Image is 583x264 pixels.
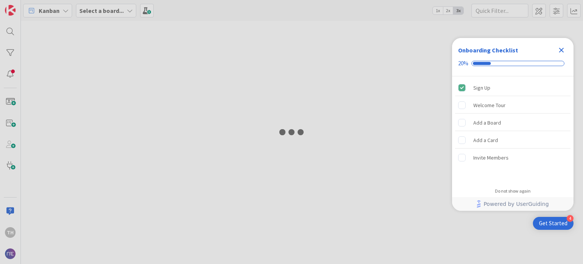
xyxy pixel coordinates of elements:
div: Close Checklist [555,44,567,56]
div: 20% [458,60,468,67]
div: Get Started [539,220,567,227]
div: Add a Board is incomplete. [455,114,570,131]
div: Checklist Container [452,38,574,211]
div: Checklist items [452,76,574,183]
div: Do not show again [495,188,531,194]
div: Sign Up is complete. [455,79,570,96]
div: Checklist progress: 20% [458,60,567,67]
div: Sign Up [473,83,490,92]
a: Powered by UserGuiding [456,197,570,211]
div: Add a Card [473,136,498,145]
div: Add a Board [473,118,501,127]
div: 4 [567,215,574,222]
div: Invite Members is incomplete. [455,149,570,166]
div: Onboarding Checklist [458,46,518,55]
div: Footer [452,197,574,211]
div: Welcome Tour is incomplete. [455,97,570,114]
div: Invite Members [473,153,509,162]
div: Add a Card is incomplete. [455,132,570,149]
div: Open Get Started checklist, remaining modules: 4 [533,217,574,230]
span: Powered by UserGuiding [484,199,549,209]
div: Welcome Tour [473,101,506,110]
